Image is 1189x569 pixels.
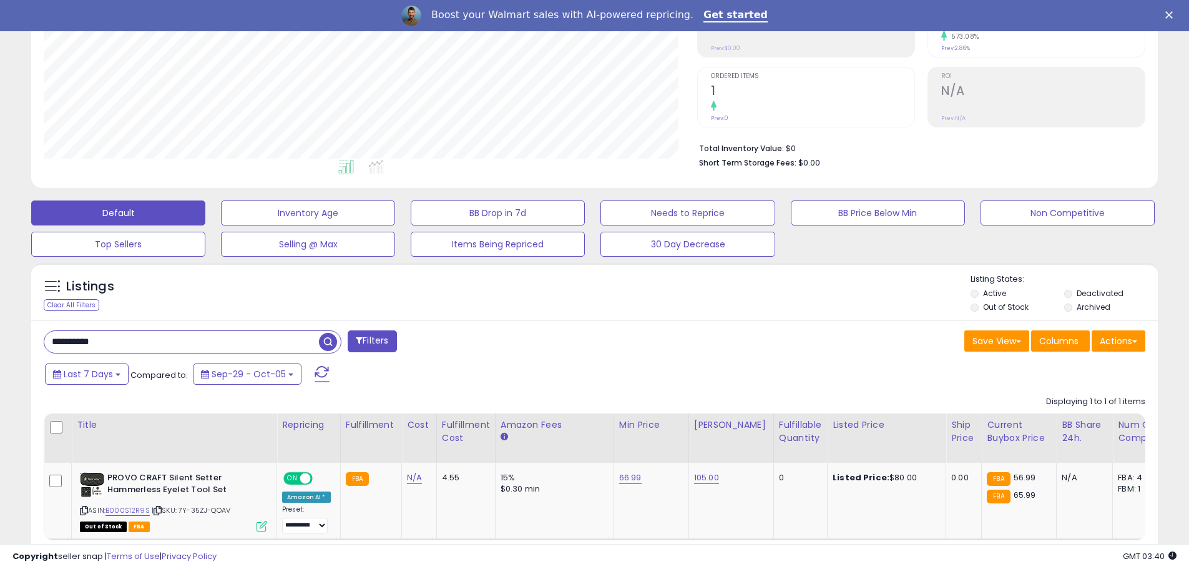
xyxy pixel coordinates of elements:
[1062,418,1107,445] div: BB Share 24h.
[711,84,914,101] h2: 1
[987,472,1010,486] small: FBA
[401,6,421,26] img: Profile image for Adrian
[833,472,936,483] div: $80.00
[703,9,768,22] a: Get started
[983,288,1006,299] label: Active
[162,550,217,562] a: Privacy Policy
[1046,396,1145,408] div: Displaying 1 to 1 of 1 items
[152,505,230,515] span: | SKU: 7Y-35ZJ-QOAV
[282,492,331,503] div: Amazon AI *
[282,505,331,533] div: Preset:
[501,418,609,432] div: Amazon Fees
[987,490,1010,503] small: FBA
[282,418,335,432] div: Repricing
[694,472,719,484] a: 105.00
[346,472,369,486] small: FBA
[699,140,1136,155] li: $0
[212,368,286,380] span: Sep-29 - Oct-05
[31,200,205,225] button: Default
[947,32,979,41] small: 573.08%
[348,330,396,352] button: Filters
[1077,288,1123,299] label: Deactivated
[501,432,508,443] small: Amazon Fees.
[501,472,604,483] div: 15%
[407,418,431,432] div: Cost
[1062,472,1103,483] div: N/A
[193,364,301,385] button: Sep-29 - Oct-05
[941,84,1145,101] h2: N/A
[798,157,820,169] span: $0.00
[80,522,127,532] span: All listings that are currently out of stock and unavailable for purchase on Amazon
[833,472,889,483] b: Listed Price:
[941,73,1145,80] span: ROI
[311,473,331,484] span: OFF
[1123,550,1177,562] span: 2025-10-13 03:40 GMT
[941,114,966,122] small: Prev: N/A
[221,232,395,257] button: Selling @ Max
[711,114,728,122] small: Prev: 0
[1014,489,1036,501] span: 65.99
[411,232,585,257] button: Items Being Repriced
[80,472,104,497] img: 51-F78lYo0L._SL40_.jpg
[779,418,822,445] div: Fulfillable Quantity
[971,274,1158,285] p: Listing States:
[1092,330,1145,352] button: Actions
[1118,472,1159,483] div: FBA: 4
[987,418,1051,445] div: Current Buybox Price
[779,472,818,483] div: 0
[107,550,160,562] a: Terms of Use
[981,200,1155,225] button: Non Competitive
[1165,11,1178,19] div: Close
[694,418,768,432] div: [PERSON_NAME]
[1031,330,1090,352] button: Columns
[711,44,740,52] small: Prev: $0.00
[80,472,267,530] div: ASIN:
[44,299,99,311] div: Clear All Filters
[66,278,114,295] h5: Listings
[951,472,972,483] div: 0.00
[699,157,796,168] b: Short Term Storage Fees:
[411,200,585,225] button: BB Drop in 7d
[346,418,396,432] div: Fulfillment
[1039,335,1079,347] span: Columns
[501,483,604,495] div: $0.30 min
[619,472,642,484] a: 66.99
[1118,418,1163,445] div: Num of Comp.
[12,550,58,562] strong: Copyright
[791,200,965,225] button: BB Price Below Min
[941,44,970,52] small: Prev: 2.86%
[431,9,693,21] div: Boost your Walmart sales with AI-powered repricing.
[64,368,113,380] span: Last 7 Days
[600,232,775,257] button: 30 Day Decrease
[442,472,486,483] div: 4.55
[1014,472,1036,483] span: 56.99
[129,522,150,532] span: FBA
[600,200,775,225] button: Needs to Reprice
[711,73,914,80] span: Ordered Items
[442,418,490,445] div: Fulfillment Cost
[31,232,205,257] button: Top Sellers
[45,364,129,385] button: Last 7 Days
[107,472,259,498] b: PROVO CRAFT Silent Setter Hammerless Eyelet Tool Set
[1118,483,1159,495] div: FBM: 1
[964,330,1029,352] button: Save View
[285,473,300,484] span: ON
[77,418,272,432] div: Title
[619,418,683,432] div: Min Price
[833,418,941,432] div: Listed Price
[699,143,784,154] b: Total Inventory Value:
[12,551,217,563] div: seller snap | |
[951,418,976,445] div: Ship Price
[130,369,188,381] span: Compared to:
[105,505,150,516] a: B000S12R9S
[407,472,422,484] a: N/A
[221,200,395,225] button: Inventory Age
[983,302,1029,312] label: Out of Stock
[1077,302,1110,312] label: Archived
